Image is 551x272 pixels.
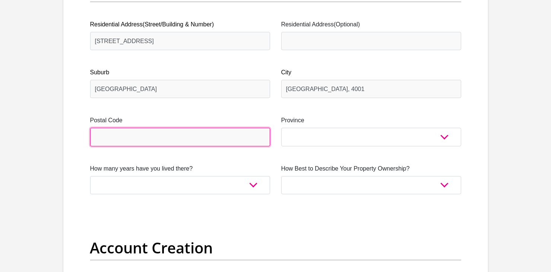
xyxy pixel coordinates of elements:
[281,116,461,125] label: Province
[90,68,270,77] label: Suburb
[281,32,461,50] input: Address line 2 (Optional)
[90,20,270,29] label: Residential Address(Street/Building & Number)
[281,80,461,98] input: City
[90,128,270,146] input: Postal Code
[281,68,461,77] label: City
[281,20,461,29] label: Residential Address(Optional)
[281,176,461,194] select: Please select a value
[90,176,270,194] select: Please select a value
[90,239,461,257] h2: Account Creation
[281,128,461,146] select: Please Select a Province
[90,32,270,50] input: Valid residential address
[281,164,461,173] label: How Best to Describe Your Property Ownership?
[90,80,270,98] input: Suburb
[90,164,270,173] label: How many years have you lived there?
[90,116,270,125] label: Postal Code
